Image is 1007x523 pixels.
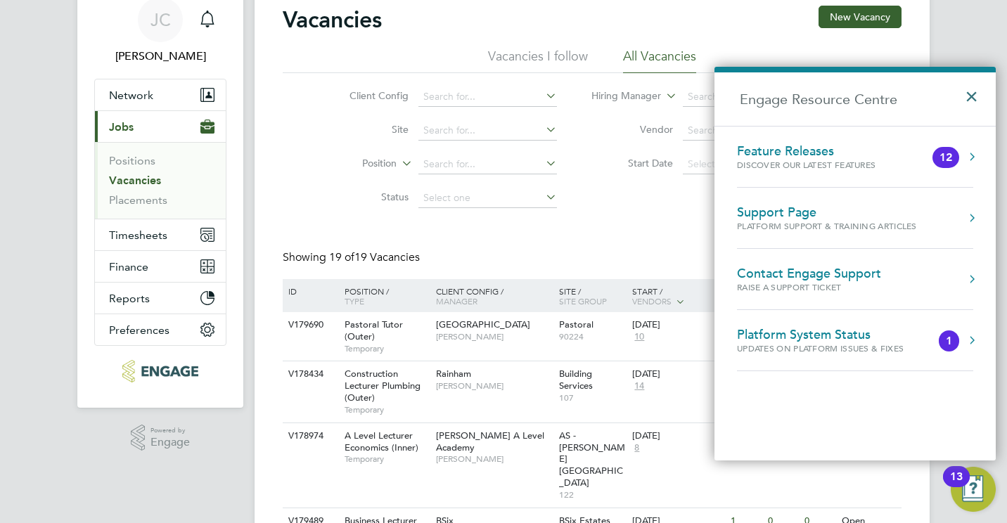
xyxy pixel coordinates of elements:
span: Rainham [436,368,471,380]
a: Vacancies [109,174,161,187]
div: Platform System Status [737,327,932,342]
span: Jobs [109,120,134,134]
span: A Level Lecturer Economics (Inner) [345,430,418,453]
div: [DATE] [632,368,724,380]
span: 19 Vacancies [329,250,420,264]
div: Position / [334,279,432,313]
button: Timesheets [95,219,226,250]
div: V179690 [285,312,334,338]
div: Feature Releases [737,143,904,159]
div: Jobs [95,142,226,219]
span: AS - [PERSON_NAME][GEOGRAPHIC_DATA] [559,430,625,489]
div: Updates on Platform Issues & Fixes [737,342,932,354]
div: Site / [556,279,629,313]
label: Start Date [592,157,673,169]
div: ID [285,279,334,303]
span: Powered by [150,425,190,437]
span: Pastoral [559,318,594,330]
span: Vendors [632,295,672,306]
h2: Engage Resource Centre [714,72,996,126]
div: V178434 [285,361,334,387]
img: educationmattersgroup-logo-retina.png [122,360,198,382]
label: Vendor [592,123,673,136]
button: Close [965,77,985,108]
li: Vacancies I follow [488,48,588,73]
div: Raise a Support Ticket [737,281,881,293]
span: 107 [559,392,626,403]
span: Site Group [559,295,607,306]
div: Client Config / [432,279,556,313]
label: Hiring Manager [580,89,661,103]
div: Showing [283,250,423,265]
button: New Vacancy [819,6,902,28]
span: Network [109,89,153,102]
a: Go to home page [94,360,226,382]
input: Search for... [418,121,557,141]
div: Start / [629,279,727,314]
span: Pastoral Tutor (Outer) [345,318,403,342]
span: JC [150,11,171,29]
label: Site [328,123,409,136]
span: James Carey [94,48,226,65]
a: Placements [109,193,167,207]
span: Preferences [109,323,169,337]
input: Search for... [683,87,821,107]
label: Position [316,157,397,171]
input: Search for... [683,121,821,141]
a: Positions [109,154,155,167]
span: [PERSON_NAME] A Level Academy [436,430,544,453]
span: 14 [632,380,646,392]
button: Finance [95,251,226,282]
button: Network [95,79,226,110]
input: Search for... [418,155,557,174]
span: 19 of [329,250,354,264]
div: Engage Resource Centre [714,67,996,460]
span: Construction Lecturer Plumbing (Outer) [345,368,421,403]
label: Status [328,191,409,203]
span: Type [345,295,364,306]
div: Contact Engage Support [737,266,881,281]
span: Temporary [345,453,429,465]
span: Building Services [559,368,593,392]
span: Finance [109,260,148,273]
span: [PERSON_NAME] [436,380,552,392]
span: 8 [632,442,641,454]
input: Select one [418,188,557,208]
div: [DATE] [632,319,724,331]
span: Temporary [345,343,429,354]
button: Reports [95,283,226,314]
span: Temporary [345,404,429,415]
span: 90224 [559,331,626,342]
li: All Vacancies [623,48,696,73]
h2: Vacancies [283,6,382,34]
a: Powered byEngage [131,425,191,451]
span: [PERSON_NAME] [436,453,552,465]
span: 122 [559,489,626,501]
button: Open Resource Center, 13 new notifications [951,467,996,512]
span: Manager [436,295,477,306]
div: V178974 [285,423,334,449]
span: 10 [632,331,646,343]
div: Platform Support & Training Articles [737,220,917,232]
label: Client Config [328,89,409,102]
span: Timesheets [109,228,167,242]
span: Engage [150,437,190,448]
div: Discover our latest features [737,159,904,171]
div: [DATE] [632,430,724,442]
span: [GEOGRAPHIC_DATA] [436,318,530,330]
div: Support Page [737,205,917,220]
span: Reports [109,292,150,305]
div: 13 [950,477,963,495]
button: Jobs [95,111,226,142]
span: Select date [688,157,738,170]
button: Preferences [95,314,226,345]
input: Search for... [418,87,557,107]
span: [PERSON_NAME] [436,331,552,342]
